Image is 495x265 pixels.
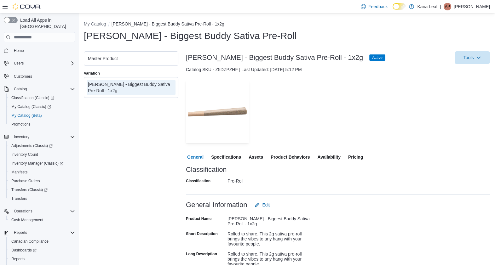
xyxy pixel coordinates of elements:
[11,113,42,118] span: My Catalog (Beta)
[455,51,490,64] button: Tools
[186,80,249,143] img: Image for Buddy Blooms - Biggest Buddy Sativa Pre-Roll - 1x2g
[84,21,106,26] button: My Catalog
[9,255,27,263] a: Reports
[1,132,78,141] button: Inventory
[369,54,385,61] span: Active
[440,3,441,10] p: |
[11,47,26,54] a: Home
[6,93,78,102] a: Classification (Classic)
[6,141,78,150] a: Adjustments (Classic)
[88,81,174,94] div: [PERSON_NAME] - Biggest Buddy Sativa Pre-Roll - 1x2g
[227,176,312,183] div: Pre-Roll
[9,151,41,158] a: Inventory Count
[6,120,78,129] button: Promotions
[11,229,75,236] span: Reports
[14,74,32,79] span: Customers
[9,216,46,224] a: Cash Management
[9,142,55,149] a: Adjustments (Classic)
[9,246,75,254] span: Dashboards
[9,112,75,119] span: My Catalog (Beta)
[9,103,54,110] a: My Catalog (Classic)
[1,59,78,68] button: Users
[358,0,390,13] a: Feedback
[186,216,211,221] label: Product Name
[271,151,310,163] span: Product Behaviors
[9,186,50,194] a: Transfers (Classic)
[252,199,272,211] button: Edit
[11,187,48,192] span: Transfers (Classic)
[454,3,490,10] p: [PERSON_NAME]
[9,121,33,128] a: Promotions
[445,3,450,10] span: AP
[11,95,54,100] span: Classification (Classic)
[9,216,75,224] span: Cash Management
[11,133,32,141] button: Inventory
[9,195,75,202] span: Transfers
[186,166,227,173] h3: Classification
[186,178,210,183] label: Classification
[11,196,27,201] span: Transfers
[11,85,75,93] span: Catalog
[9,103,75,110] span: My Catalog (Classic)
[14,48,24,53] span: Home
[9,121,75,128] span: Promotions
[186,231,218,236] label: Short Description
[11,59,26,67] button: Users
[11,207,75,215] span: Operations
[368,3,388,10] span: Feedback
[18,17,75,30] span: Load All Apps in [GEOGRAPHIC_DATA]
[14,134,29,139] span: Inventory
[6,185,78,194] a: Transfers (Classic)
[9,238,75,245] span: Canadian Compliance
[11,178,40,183] span: Purchase Orders
[186,54,363,61] h3: [PERSON_NAME] - Biggest Buddy Sativa Pre-Roll - 1x2g
[186,201,247,209] h3: General Information
[348,151,363,163] span: Pricing
[11,257,25,262] span: Reports
[84,21,490,28] nav: An example of EuiBreadcrumbs
[417,3,437,10] p: Kana Leaf
[11,239,49,244] span: Canadian Compliance
[11,248,37,253] span: Dashboards
[14,209,32,214] span: Operations
[11,73,35,80] a: Customers
[11,133,75,141] span: Inventory
[11,85,29,93] button: Catalog
[6,237,78,246] button: Canadian Compliance
[9,160,75,167] span: Inventory Manager (Classic)
[11,229,30,236] button: Reports
[14,61,24,66] span: Users
[6,255,78,263] button: Reports
[11,59,75,67] span: Users
[9,112,44,119] a: My Catalog (Beta)
[11,122,31,127] span: Promotions
[1,46,78,55] button: Home
[317,151,340,163] span: Availability
[372,55,383,60] span: Active
[11,152,38,157] span: Inventory Count
[1,228,78,237] button: Reports
[11,207,35,215] button: Operations
[9,246,39,254] a: Dashboards
[6,177,78,185] button: Purchase Orders
[262,202,270,208] span: Edit
[186,66,490,73] div: Catalog SKU - Z5DZPZHF | Last Updated: [DATE] 5:12 PM
[6,168,78,177] button: Manifests
[6,150,78,159] button: Inventory Count
[463,54,474,61] span: Tools
[11,170,27,175] span: Manifests
[11,161,63,166] span: Inventory Manager (Classic)
[186,251,217,257] label: Long Description
[227,214,312,226] div: [PERSON_NAME] - Biggest Buddy Sativa Pre-Roll - 1x2g
[9,255,75,263] span: Reports
[112,21,224,26] button: [PERSON_NAME] - Biggest Buddy Sativa Pre-Roll - 1x2g
[14,230,27,235] span: Reports
[9,94,57,102] a: Classification (Classic)
[84,30,296,42] h1: [PERSON_NAME] - Biggest Buddy Sativa Pre-Roll
[6,102,78,111] a: My Catalog (Classic)
[393,3,406,10] input: Dark Mode
[1,71,78,81] button: Customers
[9,195,30,202] a: Transfers
[9,238,51,245] a: Canadian Compliance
